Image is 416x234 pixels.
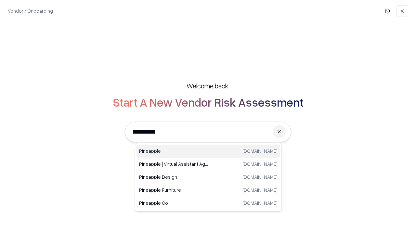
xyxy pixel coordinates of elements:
p: Pineapple Furniture [139,187,208,193]
p: Pineapple Design [139,174,208,180]
p: Pineapple Co [139,200,208,206]
h5: Welcome back, [187,81,229,90]
p: [DOMAIN_NAME] [242,161,278,167]
p: [DOMAIN_NAME] [242,148,278,154]
div: Suggestions [135,143,282,211]
h2: Start A New Vendor Risk Assessment [113,96,304,109]
p: Pineapple [139,148,208,154]
p: [DOMAIN_NAME] [242,174,278,180]
p: Pineapple | Virtual Assistant Agency [139,161,208,167]
p: [DOMAIN_NAME] [242,187,278,193]
p: [DOMAIN_NAME] [242,200,278,206]
p: Vendor / Onboarding [8,7,53,14]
